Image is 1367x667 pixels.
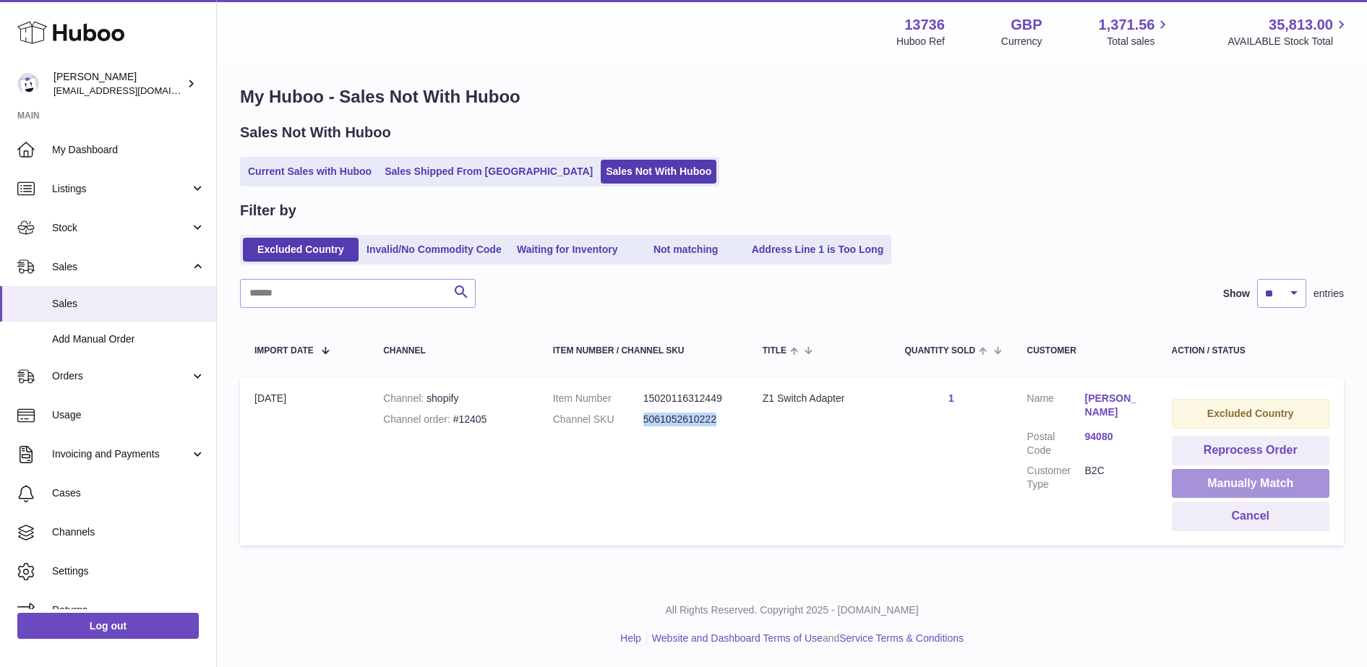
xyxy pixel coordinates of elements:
[553,392,643,405] dt: Item Number
[380,160,598,184] a: Sales Shipped From [GEOGRAPHIC_DATA]
[1227,15,1350,48] a: 35,813.00 AVAILABLE Stock Total
[553,413,643,426] dt: Channel SKU
[510,238,625,262] a: Waiting for Inventory
[1085,464,1143,491] dd: B2C
[243,160,377,184] a: Current Sales with Huboo
[53,85,213,96] span: [EMAIL_ADDRESS][DOMAIN_NAME]
[52,143,205,157] span: My Dashboard
[52,525,205,539] span: Channels
[52,260,190,274] span: Sales
[1085,392,1143,419] a: [PERSON_NAME]
[52,182,190,196] span: Listings
[628,238,744,262] a: Not matching
[1027,464,1085,491] dt: Customer Type
[601,160,716,184] a: Sales Not With Huboo
[383,413,524,426] div: #12405
[1027,346,1143,356] div: Customer
[643,392,734,405] dd: 15020116312449
[1172,469,1329,499] button: Manually Match
[1207,408,1294,419] strong: Excluded Country
[383,346,524,356] div: Channel
[747,238,889,262] a: Address Line 1 is Too Long
[643,413,734,426] dd: 5061052610222
[240,85,1344,108] h1: My Huboo - Sales Not With Huboo
[240,123,391,142] h2: Sales Not With Huboo
[839,632,964,644] a: Service Terms & Conditions
[763,346,787,356] span: Title
[1027,430,1085,457] dt: Postal Code
[240,201,296,220] h2: Filter by
[52,564,205,578] span: Settings
[53,70,184,98] div: [PERSON_NAME]
[1269,15,1333,35] span: 35,813.00
[1172,502,1329,531] button: Cancel
[1099,15,1155,35] span: 1,371.56
[763,392,876,405] div: Z1 Switch Adapter
[1085,430,1143,444] a: 94080
[1172,436,1329,465] button: Reprocess Order
[243,238,359,262] a: Excluded Country
[383,392,427,404] strong: Channel
[553,346,734,356] div: Item Number / Channel SKU
[1223,287,1250,301] label: Show
[896,35,945,48] div: Huboo Ref
[383,392,524,405] div: shopify
[52,332,205,346] span: Add Manual Order
[652,632,823,644] a: Website and Dashboard Terms of Use
[1099,15,1172,48] a: 1,371.56 Total sales
[52,369,190,383] span: Orders
[254,346,314,356] span: Import date
[904,15,945,35] strong: 13736
[52,221,190,235] span: Stock
[52,447,190,461] span: Invoicing and Payments
[361,238,507,262] a: Invalid/No Commodity Code
[904,346,975,356] span: Quantity Sold
[647,632,964,645] li: and
[1172,346,1329,356] div: Action / Status
[1027,392,1085,423] dt: Name
[1227,35,1350,48] span: AVAILABLE Stock Total
[17,73,39,95] img: internalAdmin-13736@internal.huboo.com
[228,603,1355,617] p: All Rights Reserved. Copyright 2025 - [DOMAIN_NAME]
[52,603,205,617] span: Returns
[1001,35,1042,48] div: Currency
[1314,287,1344,301] span: entries
[52,297,205,311] span: Sales
[52,408,205,422] span: Usage
[1011,15,1042,35] strong: GBP
[240,377,369,546] td: [DATE]
[948,392,954,404] a: 1
[620,632,641,644] a: Help
[383,413,453,425] strong: Channel order
[52,486,205,500] span: Cases
[1107,35,1171,48] span: Total sales
[17,613,199,639] a: Log out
